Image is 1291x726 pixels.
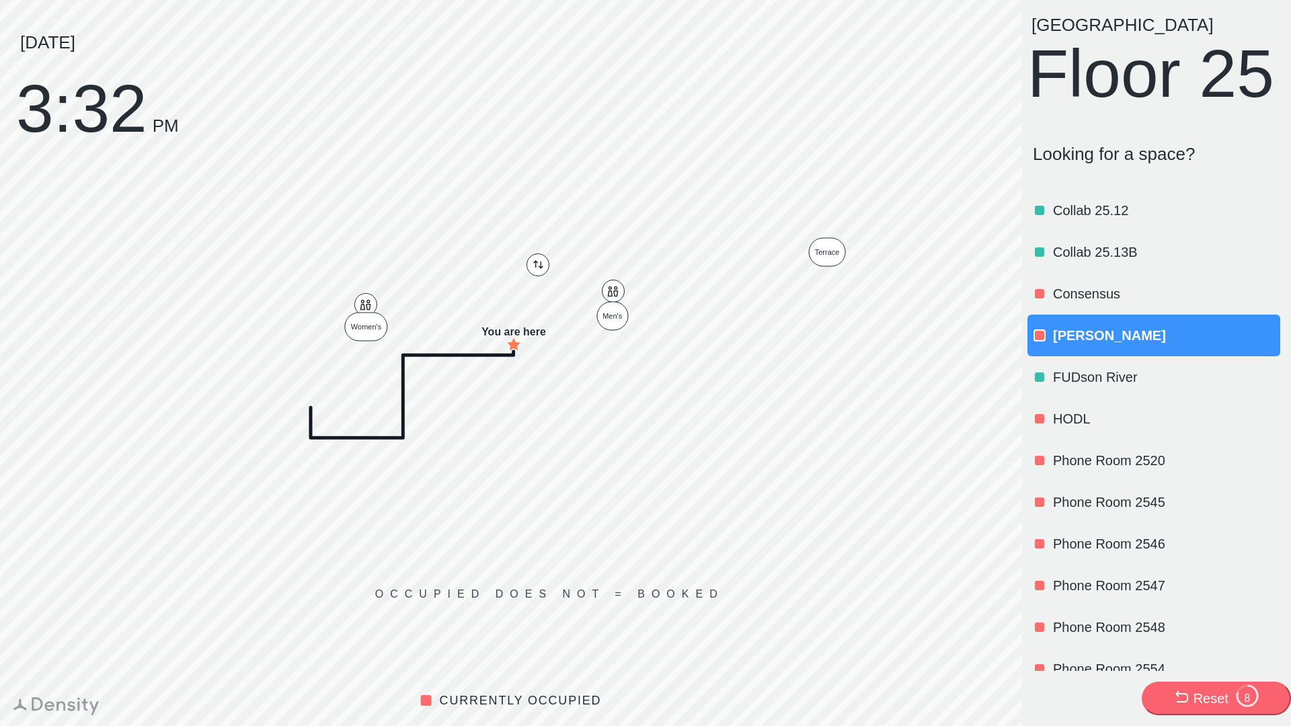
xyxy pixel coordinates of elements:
p: FUDson River [1053,368,1278,387]
p: Phone Room 2547 [1053,576,1278,595]
p: Phone Room 2548 [1053,618,1278,637]
p: Phone Room 2520 [1053,451,1278,470]
div: Reset [1194,689,1228,708]
p: HODL [1053,409,1278,428]
p: Collab 25.12 [1053,201,1278,220]
p: Collab 25.13B [1053,243,1278,261]
button: Reset8 [1142,682,1291,715]
p: Phone Room 2554 [1053,659,1278,678]
p: Phone Room 2545 [1053,493,1278,512]
p: Consensus [1053,284,1278,303]
p: [PERSON_NAME] [1053,326,1278,345]
p: Looking for a space? [1033,144,1280,165]
div: 8 [1235,692,1259,704]
p: Phone Room 2546 [1053,534,1278,553]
